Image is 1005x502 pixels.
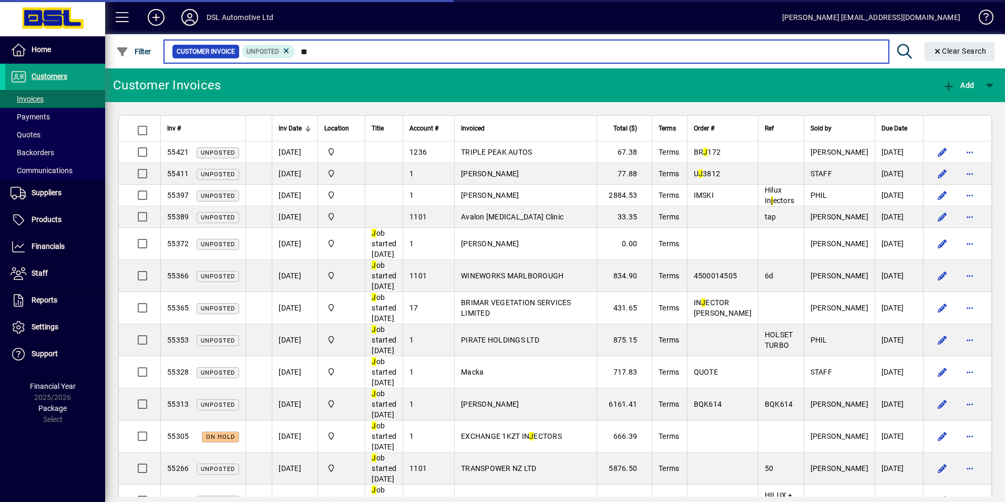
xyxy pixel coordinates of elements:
td: [DATE] [875,228,923,260]
button: Edit [934,144,951,160]
span: Unposted [201,193,235,199]
a: Quotes [5,126,105,144]
span: 1 [409,368,414,376]
span: Terms [659,148,679,156]
span: U 3812 [694,169,721,178]
button: Edit [934,187,951,204]
span: [PERSON_NAME] [461,169,519,178]
a: Reports [5,287,105,314]
td: 834.90 [597,260,652,292]
span: Ref [765,123,774,134]
span: Central [324,463,358,474]
em: J [372,357,376,366]
div: Customer Invoices [113,77,221,94]
div: Total ($) [603,123,647,134]
button: More options [961,267,978,284]
td: [DATE] [875,185,923,206]
button: Add [139,8,173,27]
span: Central [324,302,358,314]
span: 1 [409,239,414,248]
span: ob started [DATE] [372,293,396,323]
span: Unposted [201,273,235,280]
span: Central [324,430,358,442]
button: Edit [934,235,951,252]
td: [DATE] [272,142,317,163]
span: Terms [659,304,679,312]
span: Add [942,81,974,89]
span: Support [32,349,58,358]
td: 33.35 [597,206,652,228]
button: Edit [934,364,951,380]
span: 1 [409,336,414,344]
td: [DATE] [875,163,923,185]
span: Clear Search [933,47,987,55]
span: Terms [659,368,679,376]
span: 1101 [409,213,427,221]
mat-chip: Customer Invoice Status: Unposted [242,45,295,58]
span: WINEWORKS MARLBOROUGH [461,272,563,280]
div: Location [324,123,358,134]
span: Central [324,168,358,179]
span: Unposted [201,305,235,312]
span: [PERSON_NAME] [811,148,868,156]
span: 6d [765,272,774,280]
span: 55411 [167,169,189,178]
em: J [529,432,534,440]
span: ob started [DATE] [372,389,396,419]
span: Sold by [811,123,832,134]
span: 55372 [167,239,189,248]
button: More options [961,332,978,348]
span: HOLSET TURBO [765,330,793,349]
span: Due Date [881,123,907,134]
button: Edit [934,208,951,225]
td: [DATE] [272,292,317,324]
span: ob started [DATE] [372,357,396,387]
td: [DATE] [272,388,317,420]
button: More options [961,144,978,160]
span: Unposted [247,48,279,55]
span: Terms [659,464,679,473]
td: 875.15 [597,324,652,356]
button: Edit [934,299,951,316]
td: 666.39 [597,420,652,453]
span: [PERSON_NAME] [461,239,519,248]
td: [DATE] [875,260,923,292]
span: Customers [32,72,67,81]
span: Account # [409,123,438,134]
span: Suppliers [32,188,61,197]
span: Terms [659,272,679,280]
div: [PERSON_NAME] [EMAIL_ADDRESS][DOMAIN_NAME] [782,9,960,26]
button: Edit [934,428,951,445]
span: IN ECTOR [PERSON_NAME] [694,298,752,317]
span: Unposted [201,241,235,248]
td: [DATE] [875,356,923,388]
a: Home [5,37,105,63]
span: Invoices [11,95,44,103]
span: Terms [659,123,676,134]
span: 55389 [167,213,189,221]
span: 55421 [167,148,189,156]
em: J [372,325,376,334]
span: Package [38,404,67,413]
button: More options [961,165,978,182]
span: 1101 [409,272,427,280]
span: 55366 [167,272,189,280]
span: Unposted [201,149,235,156]
em: J [372,421,376,430]
span: BQK614 [694,400,722,408]
td: [DATE] [272,356,317,388]
span: 55305 [167,432,189,440]
button: More options [961,364,978,380]
td: [DATE] [272,228,317,260]
span: Central [324,398,358,410]
span: STAFF [811,169,832,178]
em: J [701,298,705,307]
em: J [699,169,703,178]
span: 55313 [167,400,189,408]
button: Profile [173,8,207,27]
td: [DATE] [875,388,923,420]
span: 4500014505 [694,272,737,280]
em: J [372,261,376,269]
span: 1101 [409,464,427,473]
td: 2884.53 [597,185,652,206]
